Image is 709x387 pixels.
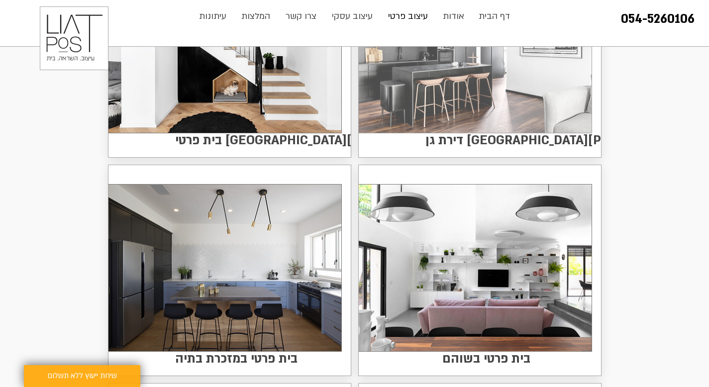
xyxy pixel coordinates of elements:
a: צרו קשר [278,6,324,26]
a: עיתונות [192,6,234,26]
img: 8B0A0756-1.jpg [108,185,341,351]
a: המלצות [234,6,278,26]
a: בית פרטי בכפר יונה [175,131,447,151]
a: בית פרטי במזכרת בתיה [175,349,298,369]
a: שיחת ייעוץ ללא תשלום [24,365,140,387]
span: בית פרטי בשוהם [442,349,530,369]
span: שיחת ייעוץ ללא תשלום [47,370,117,382]
p: צרו קשר [281,6,321,26]
nav: אתר [191,6,518,26]
p: עיצוב עסקי [327,6,378,26]
p: המלצות [236,6,275,26]
a: בית פרטי בשוהם [425,349,548,369]
a: דף הבית [472,6,517,26]
a: עיצוב עסקי [324,6,381,26]
span: בית פרטי במזכרת בתיה [175,349,298,369]
img: _B0A9885-HDR-1_sample.jpg [359,185,592,351]
span: דירת גן [GEOGRAPHIC_DATA][PERSON_NAME] [425,131,689,150]
p: עיצוב פרטי [383,6,433,26]
a: 054-5260106 [621,11,695,27]
p: עיתונות [194,6,231,26]
p: דף הבית [474,6,515,26]
span: בית פרטי [GEOGRAPHIC_DATA][PERSON_NAME] [175,131,447,150]
a: דירת גן בגני תקווה [425,131,689,151]
a: אודות [436,6,472,26]
p: אודות [438,6,469,26]
a: עיצוב פרטי [381,6,436,26]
